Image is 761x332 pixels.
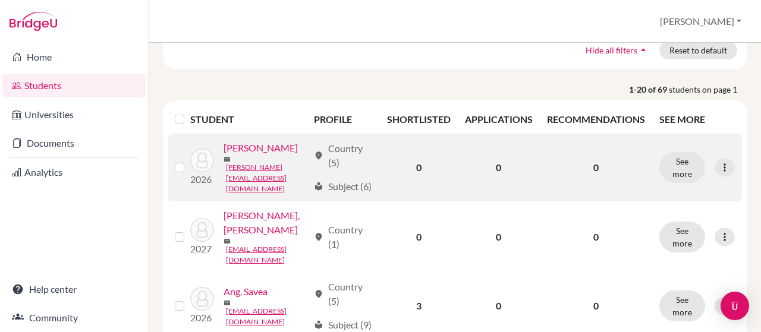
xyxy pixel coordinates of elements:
[2,103,146,127] a: Universities
[2,277,146,301] a: Help center
[224,156,231,163] span: mail
[314,179,372,194] div: Subject (6)
[458,134,540,201] td: 0
[458,105,540,134] th: APPLICATIONS
[2,74,146,97] a: Students
[226,244,308,265] a: [EMAIL_ADDRESS][DOMAIN_NAME]
[659,152,705,183] button: See more
[314,141,373,170] div: Country (5)
[721,292,749,320] div: Open Intercom Messenger
[190,287,214,311] img: Ang, Savea
[226,306,308,327] a: [EMAIL_ADDRESS][DOMAIN_NAME]
[190,242,214,256] p: 2027
[314,280,373,308] div: Country (5)
[2,160,146,184] a: Analytics
[190,218,214,242] img: Allard Klenell, Max
[314,151,323,160] span: location_on
[224,238,231,245] span: mail
[10,12,57,31] img: Bridge-U
[637,44,649,56] i: arrow_drop_up
[629,83,669,96] strong: 1-20 of 69
[314,318,372,332] div: Subject (9)
[669,83,747,96] span: students on page 1
[190,148,214,172] img: Alkafri, Mariyya
[586,45,637,55] span: Hide all filters
[659,290,705,321] button: See more
[547,160,645,175] p: 0
[547,230,645,244] p: 0
[458,201,540,273] td: 0
[224,208,308,237] a: [PERSON_NAME], [PERSON_NAME]
[659,41,737,59] button: Reset to default
[540,105,652,134] th: RECOMMENDATIONS
[2,45,146,69] a: Home
[576,41,659,59] button: Hide all filtersarrow_drop_up
[307,105,380,134] th: PROFILE
[224,299,231,306] span: mail
[190,105,306,134] th: STUDENT
[314,320,323,330] span: local_library
[190,311,214,325] p: 2026
[224,284,268,299] a: Ang, Savea
[314,223,373,251] div: Country (1)
[380,201,458,273] td: 0
[380,105,458,134] th: SHORTLISTED
[314,182,323,191] span: local_library
[652,105,742,134] th: SEE MORE
[226,162,308,194] a: [PERSON_NAME][EMAIL_ADDRESS][DOMAIN_NAME]
[655,10,747,33] button: [PERSON_NAME]
[659,222,705,252] button: See more
[314,289,323,299] span: location_on
[224,141,298,155] a: [PERSON_NAME]
[190,172,214,186] p: 2026
[2,306,146,330] a: Community
[2,131,146,155] a: Documents
[380,134,458,201] td: 0
[547,299,645,313] p: 0
[314,232,323,242] span: location_on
